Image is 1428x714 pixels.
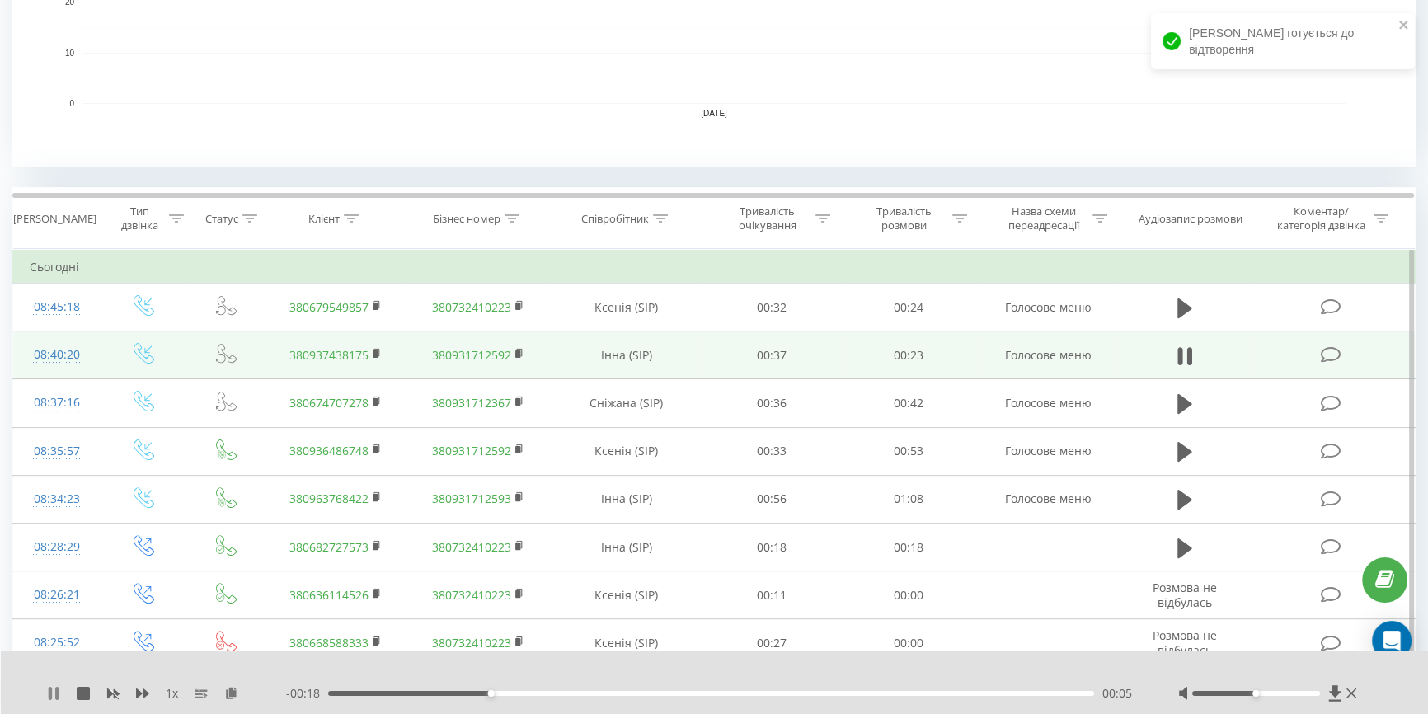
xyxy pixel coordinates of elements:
[289,299,369,315] a: 380679549857
[289,443,369,458] a: 380936486748
[701,109,727,118] text: [DATE]
[840,475,977,523] td: 01:08
[432,635,511,651] a: 380732410223
[549,379,702,427] td: Сніжана (SIP)
[432,299,511,315] a: 380732410223
[488,690,495,697] div: Accessibility label
[549,524,702,571] td: Інна (SIP)
[286,685,328,702] span: - 00:18
[69,99,74,108] text: 0
[289,395,369,411] a: 380674707278
[977,284,1120,331] td: Голосове меню
[840,571,977,619] td: 00:00
[702,379,839,427] td: 00:36
[30,531,84,563] div: 08:28:29
[1252,690,1259,697] div: Accessibility label
[840,331,977,379] td: 00:23
[30,579,84,611] div: 08:26:21
[166,685,178,702] span: 1 x
[549,475,702,523] td: Інна (SIP)
[702,331,839,379] td: 00:37
[1273,204,1369,233] div: Коментар/категорія дзвінка
[289,587,369,603] a: 380636114526
[289,347,369,363] a: 380937438175
[702,619,839,667] td: 00:27
[840,619,977,667] td: 00:00
[205,212,238,226] div: Статус
[702,284,839,331] td: 00:32
[702,571,839,619] td: 00:11
[977,379,1120,427] td: Голосове меню
[1372,621,1412,660] div: Open Intercom Messenger
[30,291,84,323] div: 08:45:18
[30,435,84,467] div: 08:35:57
[13,212,96,226] div: [PERSON_NAME]
[13,251,1416,284] td: Сьогодні
[30,627,84,659] div: 08:25:52
[1151,13,1415,69] div: [PERSON_NAME] готується до відтворення
[1398,18,1410,34] button: close
[289,539,369,555] a: 380682727573
[1139,212,1242,226] div: Аудіозапис розмови
[432,347,511,363] a: 380931712592
[289,635,369,651] a: 380668588333
[289,491,369,506] a: 380963768422
[432,491,511,506] a: 380931712593
[30,339,84,371] div: 08:40:20
[702,524,839,571] td: 00:18
[432,539,511,555] a: 380732410223
[1153,580,1217,610] span: Розмова не відбулась
[432,443,511,458] a: 380931712592
[977,427,1120,475] td: Голосове меню
[1102,685,1132,702] span: 00:05
[433,212,500,226] div: Бізнес номер
[30,483,84,515] div: 08:34:23
[65,49,75,58] text: 10
[432,587,511,603] a: 380732410223
[308,212,340,226] div: Клієнт
[549,619,702,667] td: Ксенія (SIP)
[549,571,702,619] td: Ксенія (SIP)
[860,204,948,233] div: Тривалість розмови
[723,204,811,233] div: Тривалість очікування
[977,331,1120,379] td: Голосове меню
[840,284,977,331] td: 00:24
[549,427,702,475] td: Ксенія (SIP)
[549,331,702,379] td: Інна (SIP)
[432,395,511,411] a: 380931712367
[549,284,702,331] td: Ксенія (SIP)
[1000,204,1088,233] div: Назва схеми переадресації
[702,427,839,475] td: 00:33
[977,475,1120,523] td: Голосове меню
[115,204,165,233] div: Тип дзвінка
[581,212,649,226] div: Співробітник
[702,475,839,523] td: 00:56
[840,524,977,571] td: 00:18
[1153,627,1217,658] span: Розмова не відбулась
[840,427,977,475] td: 00:53
[840,379,977,427] td: 00:42
[30,387,84,419] div: 08:37:16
